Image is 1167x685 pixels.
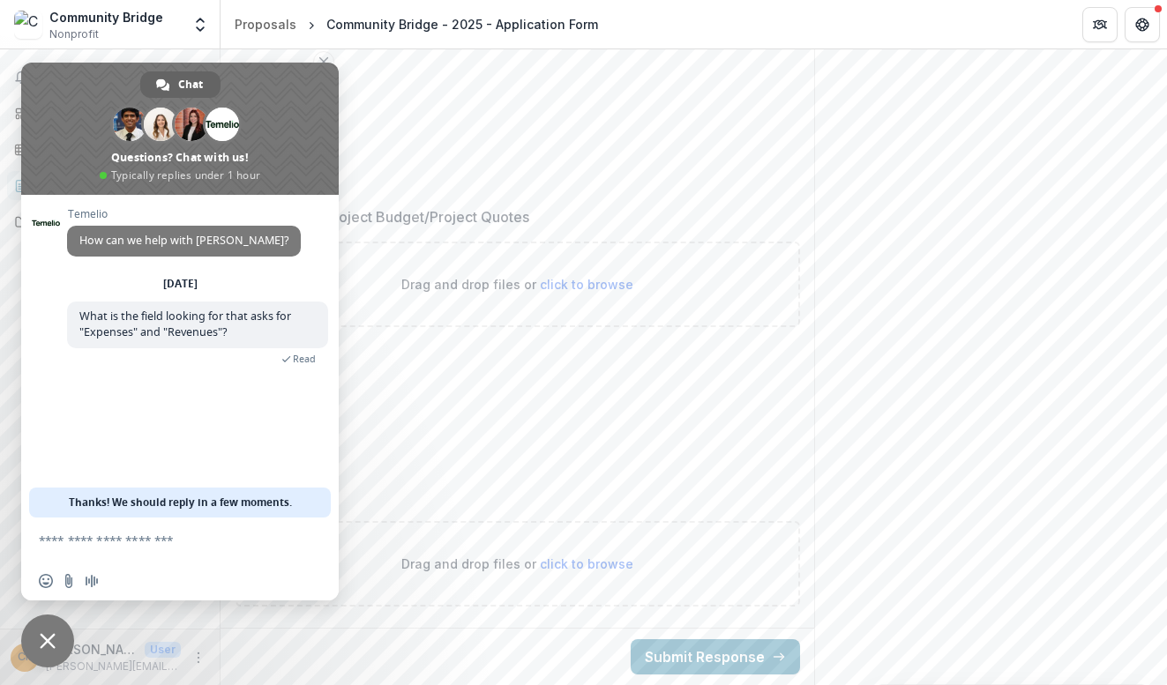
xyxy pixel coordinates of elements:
[178,71,203,98] span: Chat
[62,574,76,588] span: Send a file
[540,556,633,571] span: click to browse
[235,15,296,34] div: Proposals
[401,555,633,573] p: Drag and drop files or
[7,171,213,200] a: Proposals
[67,208,301,220] span: Temelio
[49,26,99,42] span: Nonprofit
[163,279,198,289] div: [DATE]
[7,99,213,128] a: Dashboard
[313,51,334,72] button: Remove File
[7,135,213,164] a: Tasks
[540,277,633,292] span: click to browse
[1082,7,1118,42] button: Partners
[228,11,303,37] a: Proposals
[326,15,598,34] div: Community Bridge - 2025 - Application Form
[188,647,209,668] button: More
[7,207,213,236] a: Documents
[79,233,288,248] span: How can we help with [PERSON_NAME]?
[18,651,33,663] div: Chris Kimbro
[145,642,181,658] p: User
[228,11,605,37] nav: breadcrumb
[85,574,99,588] span: Audio message
[14,11,42,39] img: Community Bridge
[39,574,53,588] span: Insert an emoji
[7,63,213,92] button: Notifications
[631,639,800,674] button: Submit Response
[46,659,181,674] p: [PERSON_NAME][EMAIL_ADDRESS][DOMAIN_NAME]
[401,275,633,294] p: Drag and drop files or
[39,532,282,548] textarea: Compose your message...
[236,206,529,227] p: Program and Project Budget/Project Quotes
[49,8,163,26] div: Community Bridge
[79,309,291,339] span: What is the field looking for that asks for "Expenses" and "Revenues"?
[69,488,292,517] span: Thanks! We should reply in a few moments.
[1125,7,1160,42] button: Get Help
[140,71,221,98] div: Chat
[293,353,316,365] span: Read
[188,7,213,42] button: Open entity switcher
[46,640,138,659] p: [PERSON_NAME]
[21,614,74,667] div: Close chat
